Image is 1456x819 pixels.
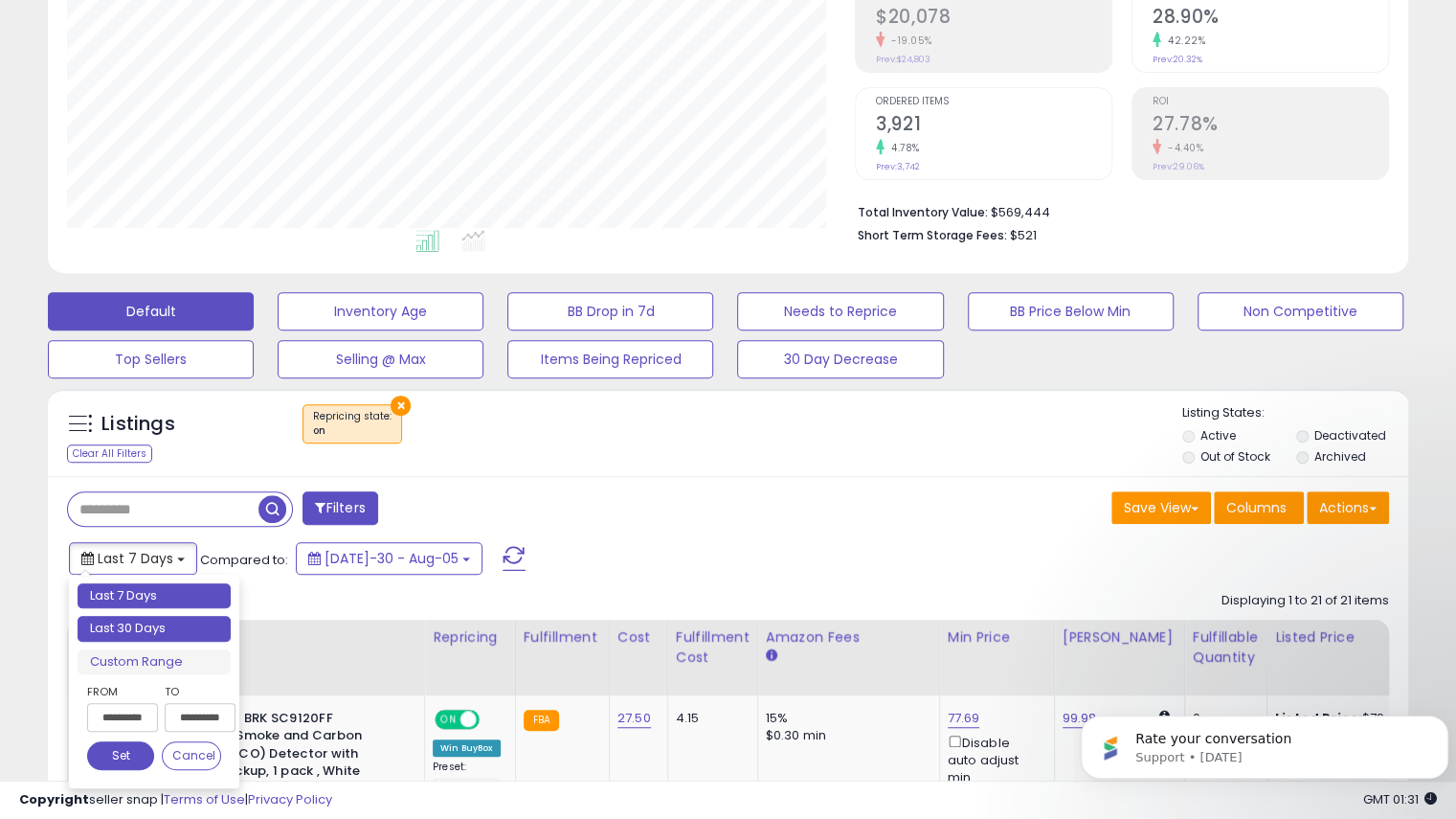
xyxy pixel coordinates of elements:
[858,204,988,220] b: Total Inventory Value:
[1153,54,1202,65] small: Prev: 20.32%
[766,727,925,744] div: $0.30 min
[876,54,930,65] small: Prev: $24,803
[87,682,154,701] label: From
[1313,448,1365,465] label: Archived
[1153,97,1388,107] span: ROI
[477,711,507,727] span: OFF
[1198,292,1403,330] button: Non Competitive
[1221,592,1389,610] div: Displaying 1 to 21 of 21 items
[676,710,743,727] div: 4.15
[278,292,483,330] button: Inventory Age
[1307,491,1389,524] button: Actions
[737,292,943,330] button: Needs to Reprice
[858,227,1007,243] b: Short Term Storage Fees:
[19,791,332,809] div: seller snap | |
[524,710,559,731] small: FBA
[302,491,377,525] button: Filters
[617,627,660,648] div: Cost
[248,790,332,808] a: Privacy Policy
[948,709,980,728] a: 77.69
[313,409,392,438] span: Repricing state :
[67,444,152,463] div: Clear All Filters
[766,648,777,665] small: Amazon Fees.
[437,711,460,727] span: ON
[1063,627,1176,648] div: [PERSON_NAME]
[1275,627,1441,648] div: Listed Price
[885,141,920,155] small: 4.78%
[78,649,231,675] li: Custom Range
[948,732,1040,787] div: Disable auto adjust min
[313,424,392,438] div: on
[876,97,1111,107] span: Ordered Items
[1226,498,1287,517] span: Columns
[1010,226,1037,244] span: $521
[19,790,89,808] strong: Copyright
[98,549,173,568] span: Last 7 Days
[766,710,925,727] div: 15%
[1073,675,1456,809] iframe: Intercom notifications message
[69,542,197,575] button: Last 7 Days
[48,340,254,378] button: Top Sellers
[1153,113,1388,139] h2: 27.78%
[166,710,398,785] b: FIRST ALERT BRK SC9120FF Hardwired Smoke and Carbon Monoxide (CO) Detector with Battery Backup, 1...
[200,551,288,569] span: Compared to:
[48,292,254,330] button: Default
[1153,161,1204,172] small: Prev: 29.06%
[162,741,221,770] button: Cancel
[617,709,651,728] a: 27.50
[968,292,1174,330] button: BB Price Below Min
[78,583,231,609] li: Last 7 Days
[391,396,411,416] button: ×
[296,542,482,575] button: [DATE]-30 - Aug-05
[1182,404,1408,422] p: Listing States:
[78,616,231,642] li: Last 30 Days
[876,113,1111,139] h2: 3,921
[676,627,750,668] div: Fulfillment Cost
[737,340,943,378] button: 30 Day Decrease
[165,682,221,701] label: To
[325,549,459,568] span: [DATE]-30 - Aug-05
[1313,427,1385,444] label: Deactivated
[876,161,920,172] small: Prev: 3,742
[1153,6,1388,32] h2: 28.90%
[885,34,932,48] small: -19.05%
[524,627,601,648] div: Fulfillment
[1161,34,1205,48] small: 42.22%
[948,627,1046,648] div: Min Price
[87,741,154,770] button: Set
[433,761,501,804] div: Preset:
[278,340,483,378] button: Selling @ Max
[118,627,416,648] div: Title
[507,340,713,378] button: Items Being Repriced
[1200,448,1270,465] label: Out of Stock
[876,6,1111,32] h2: $20,078
[507,292,713,330] button: BB Drop in 7d
[766,627,931,648] div: Amazon Fees
[164,790,245,808] a: Terms of Use
[1200,427,1236,444] label: Active
[1063,709,1097,728] a: 99.98
[1193,627,1259,668] div: Fulfillable Quantity
[858,199,1375,222] li: $569,444
[1111,491,1211,524] button: Save View
[101,411,175,438] h5: Listings
[1214,491,1304,524] button: Columns
[433,627,507,648] div: Repricing
[1161,141,1203,155] small: -4.40%
[433,739,501,757] div: Win BuyBox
